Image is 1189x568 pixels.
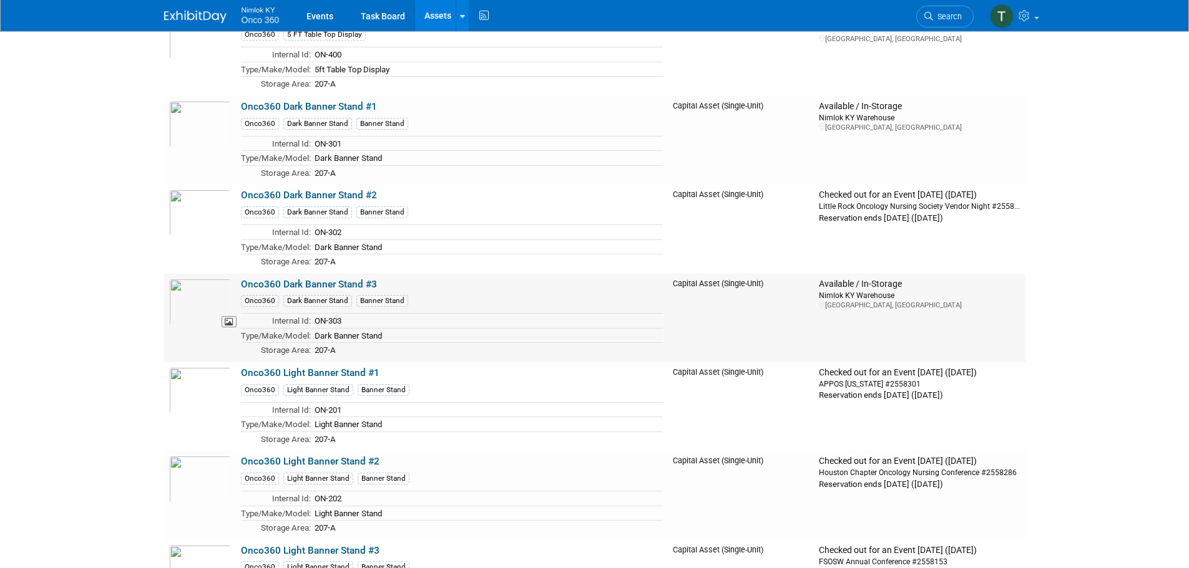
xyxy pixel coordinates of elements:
div: Onco360 [241,206,279,218]
td: Light Banner Stand [311,506,663,521]
td: Internal Id: [241,402,311,417]
div: Dark Banner Stand [283,118,352,130]
div: Little Rock Oncology Nursing Society Vendor Night #2558... [819,201,1020,211]
td: Type/Make/Model: [241,417,311,432]
a: Onco360 Light Banner Stand #1 [241,367,379,378]
div: Banner Stand [356,206,408,218]
div: [GEOGRAPHIC_DATA], [GEOGRAPHIC_DATA] [819,301,1020,310]
a: Search [916,6,974,27]
div: Reservation ends [DATE] ([DATE]) [819,478,1020,490]
td: ON-202 [311,491,663,506]
div: Light Banner Stand [283,384,353,396]
td: Capital Asset (Single-Unit) [668,185,815,273]
div: Reservation ends [DATE] ([DATE]) [819,212,1020,224]
div: Banner Stand [356,118,408,130]
div: Onco360 [241,473,279,484]
img: Tim Bugaile [990,4,1014,28]
div: Onco360 [241,384,279,396]
td: Capital Asset (Single-Unit) [668,274,815,362]
img: ExhibitDay [164,11,227,23]
td: Type/Make/Model: [241,239,311,254]
td: 5ft Table Top Display [311,62,663,77]
td: Type/Make/Model: [241,62,311,77]
div: APPOS [US_STATE] #2558301 [819,378,1020,389]
div: Houston Chapter Oncology Nursing Conference #2558286 [819,467,1020,478]
span: Storage Area: [261,168,311,178]
div: Banner Stand [356,295,408,307]
div: Nimlok KY Warehouse [819,112,1020,123]
td: Type/Make/Model: [241,151,311,166]
a: Onco360 Light Banner Stand #2 [241,456,379,467]
span: View Asset Image [222,316,237,328]
span: Onco 360 [242,15,280,25]
div: Onco360 [241,29,279,41]
div: Onco360 [241,118,279,130]
td: ON-400 [311,47,663,62]
div: Checked out for an Event [DATE] ([DATE]) [819,190,1020,201]
span: Search [933,12,962,21]
td: ON-303 [311,314,663,329]
td: 207-A [311,343,663,357]
div: Dark Banner Stand [283,295,352,307]
td: Internal Id: [241,224,311,239]
div: Banner Stand [358,473,409,484]
div: Checked out for an Event [DATE] ([DATE]) [819,367,1020,378]
td: Internal Id: [241,47,311,62]
div: [GEOGRAPHIC_DATA], [GEOGRAPHIC_DATA] [819,34,1020,44]
td: ON-201 [311,402,663,417]
td: Capital Asset (Single-Unit) [668,451,815,539]
a: Onco360 Dark Banner Stand #1 [241,101,377,112]
td: Capital Asset (Single-Unit) [668,7,815,96]
td: Type/Make/Model: [241,328,311,343]
div: Available / In-Storage [819,101,1020,112]
td: 207-A [311,431,663,446]
td: Dark Banner Stand [311,239,663,254]
td: Internal Id: [241,136,311,151]
div: Checked out for an Event [DATE] ([DATE]) [819,545,1020,556]
div: Dark Banner Stand [283,206,352,218]
span: Storage Area: [261,435,311,444]
div: Light Banner Stand [283,473,353,484]
a: Onco360 Light Banner Stand #3 [241,545,379,556]
div: FSOSW Annual Conference #2558153 [819,556,1020,567]
div: Reservation ends [DATE] ([DATE]) [819,389,1020,401]
span: Nimlok KY [242,2,280,16]
span: Storage Area: [261,345,311,355]
td: 207-A [311,165,663,180]
div: Banner Stand [358,384,409,396]
td: Dark Banner Stand [311,328,663,343]
td: ON-302 [311,224,663,239]
td: 207-A [311,77,663,91]
div: Onco360 [241,295,279,307]
td: Capital Asset (Single-Unit) [668,362,815,451]
a: Onco360 Dark Banner Stand #2 [241,190,377,201]
span: Storage Area: [261,523,311,532]
td: Type/Make/Model: [241,506,311,521]
td: Internal Id: [241,491,311,506]
span: Storage Area: [261,257,311,266]
div: Checked out for an Event [DATE] ([DATE]) [819,456,1020,467]
div: 5 FT Table Top Display [283,29,366,41]
td: Capital Asset (Single-Unit) [668,96,815,185]
a: Onco360 Dark Banner Stand #3 [241,279,377,290]
td: Light Banner Stand [311,417,663,432]
div: Available / In-Storage [819,279,1020,290]
div: [GEOGRAPHIC_DATA], [GEOGRAPHIC_DATA] [819,123,1020,132]
td: Internal Id: [241,314,311,329]
td: 207-A [311,254,663,269]
td: 207-A [311,521,663,535]
div: Nimlok KY Warehouse [819,290,1020,301]
td: Dark Banner Stand [311,151,663,166]
td: ON-301 [311,136,663,151]
span: Storage Area: [261,79,311,89]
